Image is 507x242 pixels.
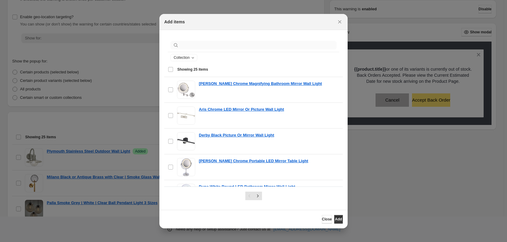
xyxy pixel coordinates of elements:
[334,215,343,224] button: Add
[335,217,342,222] span: Add
[322,215,332,224] button: Close
[199,106,284,113] a: Aris Chrome LED Mirror Or Picture Wall Light
[199,184,295,190] a: Dune White Round LED Bathroom Mirror Wall Light
[253,192,262,200] button: Next
[199,158,308,164] a: [PERSON_NAME] Chrome Portable LED Mirror Table Light
[177,81,195,99] img: Vela Chrome Magnifying Bathroom Mirror Wall Light
[177,67,208,72] span: Showing 25 items
[245,192,262,200] nav: Pagination
[177,132,195,150] img: Derby Black Picture Or Mirror Wall Light
[322,217,332,222] span: Close
[177,184,195,202] img: Dune White Round LED Bathroom Mirror Wall Light
[171,54,197,61] button: Collection
[177,158,195,176] img: Vela Chrome Portable LED Mirror Table Light
[174,55,190,60] span: Collection
[164,19,185,25] h2: Add items
[177,106,195,125] img: Aris Chrome LED Mirror Or Picture Wall Light
[199,81,322,87] a: [PERSON_NAME] Chrome Magnifying Bathroom Mirror Wall Light
[199,132,274,138] a: Derby Black Picture Or Mirror Wall Light
[335,18,344,26] button: Close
